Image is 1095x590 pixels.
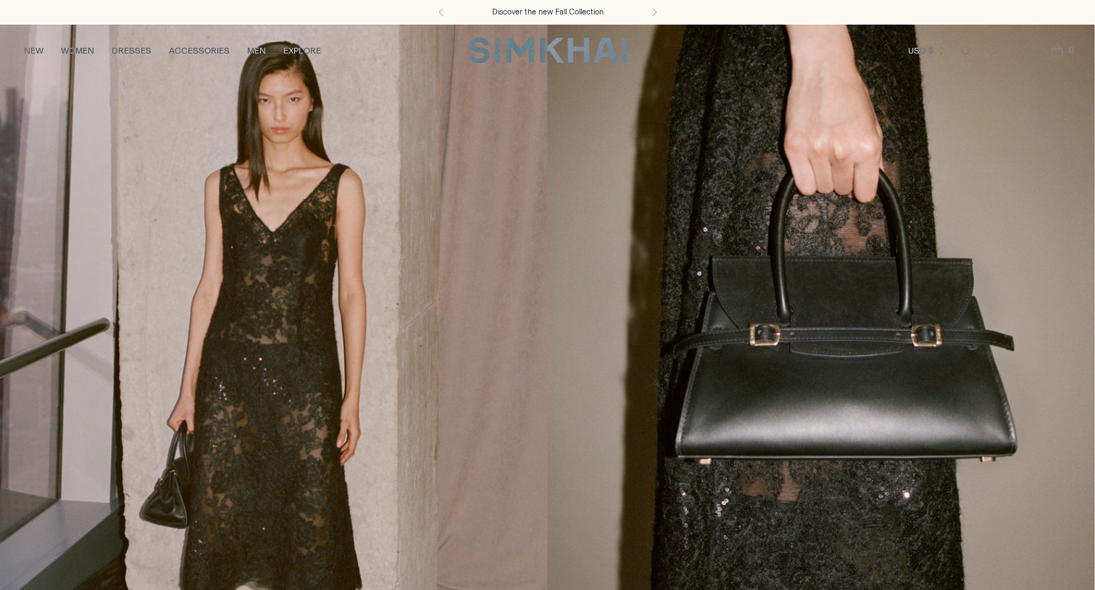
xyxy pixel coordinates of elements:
a: ACCESSORIES [169,35,230,67]
a: Go to the account page [982,36,1011,65]
a: Open cart modal [1043,36,1072,65]
a: Discover the new Fall Collection [492,7,604,18]
a: SIMKHAI [468,36,628,64]
a: DRESSES [112,35,151,67]
button: USD $ [908,35,946,67]
a: WOMEN [61,35,94,67]
a: MEN [247,35,266,67]
a: Wishlist [1012,36,1041,65]
a: NEW [24,35,43,67]
a: EXPLORE [283,35,321,67]
a: Open search modal [952,36,980,65]
span: 0 [1065,43,1078,56]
